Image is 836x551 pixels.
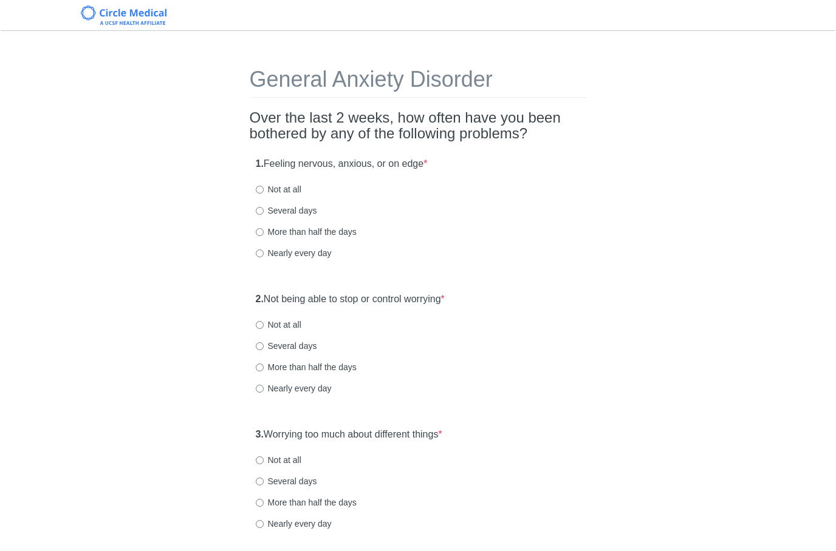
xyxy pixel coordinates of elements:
[256,247,332,259] label: Nearly every day
[256,205,317,217] label: Several days
[81,5,166,25] img: Circle Medical Logo
[256,382,332,394] label: Nearly every day
[256,454,301,466] label: Not at all
[256,478,264,485] input: Several days
[256,294,264,304] strong: 2.
[256,496,357,509] label: More than half the days
[256,518,332,530] label: Nearly every day
[250,110,587,142] h2: Over the last 2 weeks, how often have you been bothered by any of the following problems?
[256,363,264,371] input: More than half the days
[256,342,264,350] input: Several days
[256,429,264,439] strong: 3.
[256,249,264,257] input: Nearly every day
[256,475,317,487] label: Several days
[256,321,264,329] input: Not at all
[256,319,301,331] label: Not at all
[256,158,264,169] strong: 1.
[256,183,301,195] label: Not at all
[256,207,264,215] input: Several days
[256,228,264,236] input: More than half the days
[256,428,442,442] label: Worrying too much about different things
[256,340,317,352] label: Several days
[256,186,264,194] input: Not at all
[256,157,428,171] label: Feeling nervous, anxious, or on edge
[256,456,264,464] input: Not at all
[256,520,264,528] input: Nearly every day
[250,67,587,98] h1: General Anxiety Disorder
[256,226,357,238] label: More than half the days
[256,499,264,507] input: More than half the days
[256,292,445,306] label: Not being able to stop or control worrying
[256,385,264,393] input: Nearly every day
[256,361,357,373] label: More than half the days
